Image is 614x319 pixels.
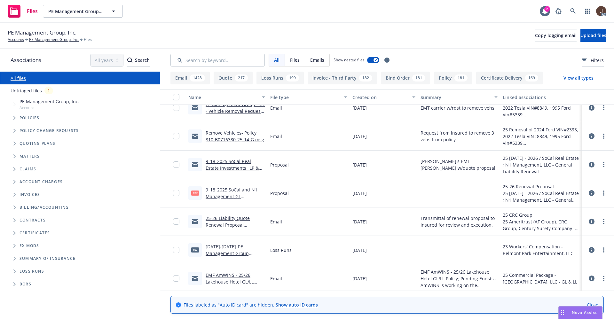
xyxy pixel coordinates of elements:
[558,306,602,319] button: Nova Assist
[270,94,340,101] div: File type
[173,190,179,196] input: Toggle Row Selected
[276,302,318,308] a: Show auto ID cards
[600,161,608,168] a: more
[600,132,608,140] a: more
[20,98,79,105] span: PE Management Group, Inc.
[170,54,265,66] input: Search by keyword...
[188,94,258,101] div: Name
[20,218,46,222] span: Contracts
[600,218,608,225] a: more
[600,246,608,254] a: more
[20,180,63,184] span: Account charges
[308,72,377,84] button: Invoice - Third Party
[454,74,468,82] div: 181
[5,2,40,20] a: Files
[270,247,292,253] span: Loss Runs
[525,74,538,82] div: 169
[580,29,606,42] button: Upload files
[572,310,597,315] span: Nova Assist
[235,74,248,82] div: 217
[20,244,39,248] span: Ex Mods
[20,105,79,110] span: Account
[503,243,579,257] div: 23 Workers' Compensation - Belmont Park Entertainment, LLC
[184,301,318,308] span: Files labeled as "Auto ID card" are hidden.
[582,54,604,66] button: Filters
[206,158,259,184] a: 9_18_2025 SoCal Real Estate Investments_ LP & N1 Management_ LLC GL Renewal Proposal .msg
[352,275,367,282] span: [DATE]
[503,272,579,285] div: 25 Commercial Package - [GEOGRAPHIC_DATA], LLC - GL & LL
[600,104,608,112] a: more
[535,32,577,38] span: Copy logging email
[352,105,367,111] span: [DATE]
[27,9,38,14] span: Files
[270,218,282,225] span: Email
[191,247,199,252] span: csv
[20,116,40,120] span: Policies
[44,87,53,94] div: 1
[412,74,425,82] div: 181
[84,37,92,43] span: Files
[503,212,579,218] div: 25 CRC Group
[381,72,430,84] button: Bind Order
[170,72,210,84] button: Email
[274,57,279,63] span: All
[310,57,324,63] span: Emails
[206,244,250,263] a: [DATE]-[DATE]_PE Management Group, Inc._[DATE] .csv
[206,130,264,143] a: Remove Vehicles- Policy 810-B0716380-25-14-G.msg
[359,74,372,82] div: 182
[20,257,75,261] span: Summary of insurance
[580,32,606,38] span: Upload files
[270,133,282,140] span: Email
[334,57,365,63] span: Show nested files
[581,5,594,18] a: Switch app
[503,218,579,232] div: 25 Ameritrust (AF Group), CRC Group, Century Surety Company - CRC Group
[0,201,160,291] div: Folder Tree Example
[186,89,268,105] button: Name
[544,6,550,12] div: 2
[503,190,579,203] div: 25 [DATE] - 2026 / SoCal Real Estate ; N1 Management, LLC - General Liability Renewal
[20,129,79,133] span: Policy change requests
[127,58,132,63] svg: Search
[173,105,179,111] input: Toggle Row Selected
[421,268,497,289] span: EMF AmWINS - 25/26 Lakehouse Hotel GL/LL Policy; Pending Endsts - AmWINS is working on the correc...
[421,158,497,171] span: [PERSON_NAME]'s EMT [PERSON_NAME] w/quote proposal
[29,37,79,43] a: PE Management Group, Inc.
[206,187,257,206] a: 9_18_2025 SoCal and N1 Management GL Renewal.pdf
[48,8,104,15] span: PE Management Group, Inc.
[352,218,367,225] span: [DATE]
[596,6,606,16] img: photo
[20,154,40,158] span: Matters
[503,94,579,101] div: Linked associations
[591,57,604,64] span: Filters
[290,57,300,63] span: Files
[0,97,160,201] div: Tree Example
[352,94,409,101] div: Created on
[214,72,253,84] button: Quote
[500,89,582,105] button: Linked associations
[11,56,41,64] span: Associations
[600,189,608,197] a: more
[503,183,579,190] div: 25-26 Renewal Proposal
[173,247,179,253] input: Toggle Row Selected
[11,75,26,81] a: All files
[20,231,50,235] span: Certificates
[503,126,579,146] div: 25 Removal of 2024 Ford VIN#2393, 2022 Tesla VIN#8849, 1995 Ford Vin#5339
[8,28,76,37] span: PE Management Group, Inc.
[20,193,40,197] span: Invoices
[421,105,494,111] span: EMT carrier w/rqst to remove vehs
[173,94,179,100] input: Select all
[20,282,31,286] span: BORs
[20,167,36,171] span: Claims
[270,275,282,282] span: Email
[418,89,500,105] button: Summary
[268,89,350,105] button: File type
[582,57,604,64] span: Filters
[503,98,579,118] div: 25 Removal of 2024 Ford VIN#2393, 2022 Tesla VIN#8849, 1995 Ford Vin#5339
[270,161,289,168] span: Proposal
[535,29,577,42] button: Copy logging email
[552,5,565,18] a: Report a Bug
[421,215,497,228] span: Transmittal of renewal proposal to Insured for review and execution.
[567,5,579,18] a: Search
[20,206,69,209] span: Billing/Accounting
[559,307,567,319] div: Drag to move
